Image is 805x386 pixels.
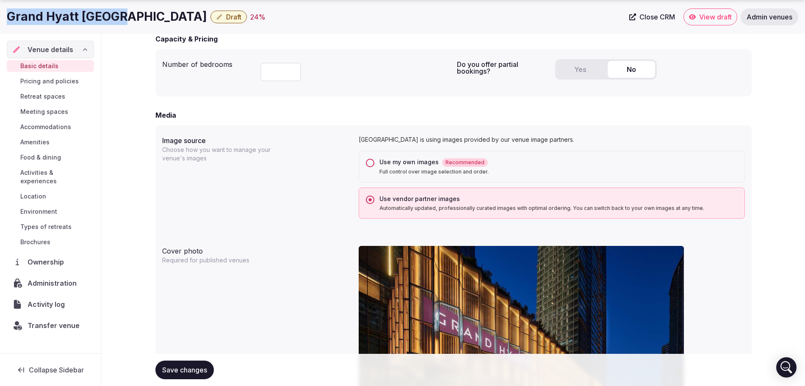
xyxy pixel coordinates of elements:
a: Activity log [7,295,94,313]
span: Meeting spaces [20,108,68,116]
a: Meeting spaces [7,106,94,118]
span: View draft [699,13,732,21]
span: Accommodations [20,123,71,131]
span: Transfer venue [28,320,80,331]
div: Open Intercom Messenger [776,357,797,378]
span: Admin venues [747,13,792,21]
div: Number of bedrooms [162,56,254,69]
p: Full control over image selection and order. [379,168,738,175]
span: Types of retreats [20,223,72,231]
span: Retreat spaces [20,92,65,101]
span: Ownership [28,257,67,267]
a: Administration [7,274,94,292]
a: Close CRM [624,8,680,25]
a: Environment [7,206,94,218]
h2: Media [155,110,176,120]
p: Required for published venues [162,256,271,265]
p: [GEOGRAPHIC_DATA] is using images provided by our venue image partners. [359,135,745,144]
span: Recommended [442,158,488,167]
a: Amenities [7,136,94,148]
a: Ownership [7,253,94,271]
span: Activities & experiences [20,168,91,185]
div: Cover photo [162,243,352,256]
p: Automatically updated, professionally curated images with optimal ordering. You can switch back t... [379,205,738,212]
a: View draft [683,8,737,25]
span: Pricing and policies [20,77,79,85]
button: Collapse Sidebar [7,361,94,379]
span: Draft [226,13,241,21]
a: Brochures [7,236,94,248]
a: Location [7,190,94,202]
span: Basic details [20,62,58,70]
span: Activity log [28,299,68,309]
button: Draft [210,11,247,23]
h2: Capacity & Pricing [155,34,218,44]
a: Pricing and policies [7,75,94,87]
button: 24% [250,12,266,22]
p: Choose how you want to manage your venue's images [162,146,271,163]
button: Save changes [155,361,214,379]
a: Retreat spaces [7,91,94,102]
span: Environment [20,207,57,216]
label: Image source [162,137,352,144]
button: No [608,61,655,78]
a: Admin venues [741,8,798,25]
span: Save changes [162,366,207,374]
span: Amenities [20,138,50,146]
div: Use my own images [379,158,738,167]
h1: Grand Hyatt [GEOGRAPHIC_DATA] [7,8,207,25]
a: Types of retreats [7,221,94,233]
span: Collapse Sidebar [29,366,84,374]
div: Use vendor partner images [379,195,738,203]
a: Food & dining [7,152,94,163]
span: Administration [28,278,80,288]
a: Basic details [7,60,94,72]
div: 24 % [250,12,266,22]
a: Accommodations [7,121,94,133]
button: Yes [557,61,604,78]
span: Location [20,192,46,201]
span: Venue details [28,44,73,55]
span: Brochures [20,238,50,246]
a: Activities & experiences [7,167,94,187]
label: Do you offer partial bookings? [457,61,548,74]
span: Close CRM [639,13,675,21]
span: Food & dining [20,153,61,162]
button: Transfer venue [7,317,94,334]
